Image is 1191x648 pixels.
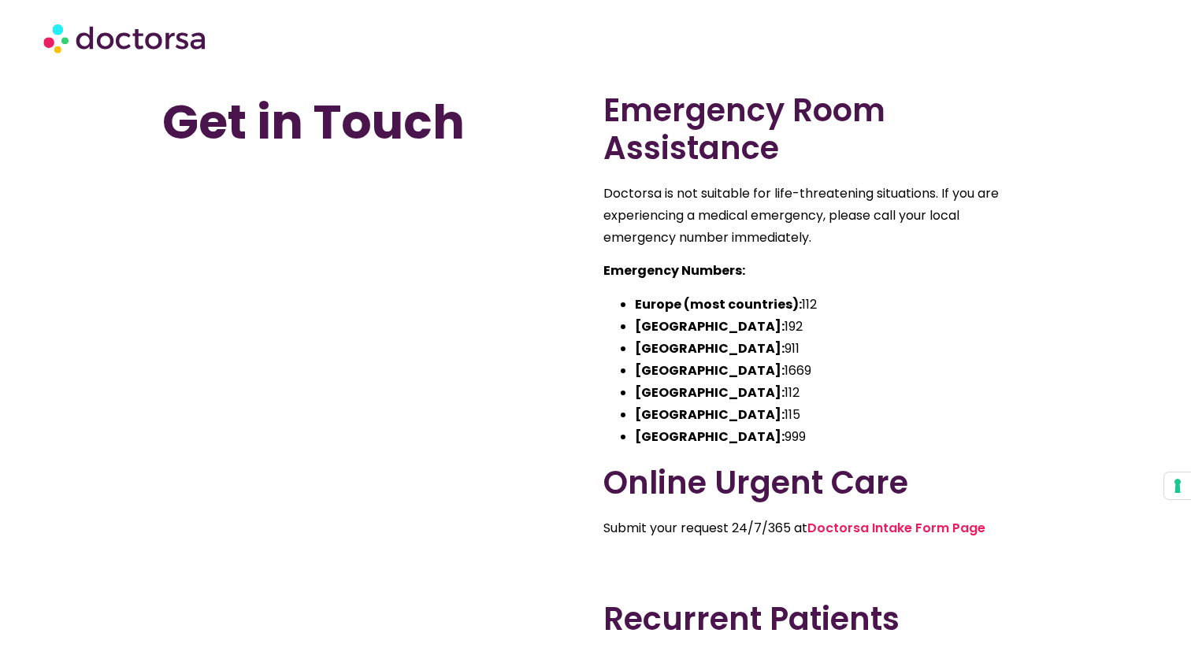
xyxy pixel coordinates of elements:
strong: [GEOGRAPHIC_DATA]: [635,428,785,446]
p: Submit your request 24/7/365 at [603,517,1029,539]
p: Doctorsa is not suitable for life-threatening situations. If you are experiencing a medical emerg... [603,183,1029,249]
h2: Recurrent Patients [603,600,1029,638]
strong: [GEOGRAPHIC_DATA]: [635,383,785,402]
strong: Europe (most countries): [635,295,802,313]
li: 1669 [635,360,1029,382]
strong: [GEOGRAPHIC_DATA]: [635,317,785,335]
strong: [GEOGRAPHIC_DATA]: [635,405,785,424]
li: 115 [635,404,1029,426]
a: Doctorsa Intake Form Page [807,519,985,537]
h1: Get in Touch [162,91,588,153]
li: 112 [635,382,1029,404]
li: 112 [635,294,1029,316]
h2: Online Urgent Care [603,464,1029,502]
strong: [GEOGRAPHIC_DATA]: [635,361,785,380]
strong: Emergency Numbers: [603,261,745,280]
h2: Emergency Room Assistance [603,91,1029,167]
li: 999 [635,426,1029,448]
button: Your consent preferences for tracking technologies [1164,472,1191,499]
li: 911 [635,338,1029,360]
strong: [GEOGRAPHIC_DATA]: [635,339,785,357]
li: 192 [635,316,1029,338]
